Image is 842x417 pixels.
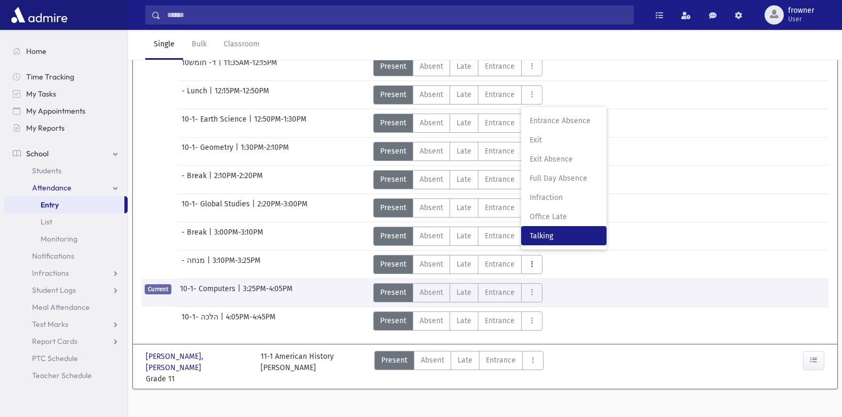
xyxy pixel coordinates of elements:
div: AttTypes [374,351,544,384]
span: | [209,227,214,246]
a: My Reports [4,119,128,137]
span: Notifications [32,251,74,261]
a: School [4,145,128,162]
span: Present [380,61,406,72]
span: 10-1- Geometry [182,142,235,161]
span: Late [457,117,471,129]
div: AttTypes [373,198,542,218]
span: Exit Absence [530,154,598,165]
span: 10-1- Global Studies [182,198,252,218]
span: frowner [788,6,814,15]
span: Entrance [485,230,515,242]
span: 10ד- חומש [182,57,218,76]
span: Absent [420,61,443,72]
a: Bulk [183,30,215,60]
span: Present [380,117,406,129]
span: Entrance [485,259,515,270]
span: Test Marks [32,319,68,329]
a: Attendance [4,179,128,196]
a: Teacher Schedule [4,367,128,384]
span: Current [145,284,171,294]
span: Report Cards [32,336,77,346]
span: Absent [420,146,443,157]
span: Late [457,202,471,213]
span: Absent [420,174,443,185]
span: [PERSON_NAME], [PERSON_NAME] [146,351,250,373]
span: Students [32,166,61,175]
a: Home [4,43,128,60]
span: 10-1- הלכה [182,311,221,331]
span: Attendance [32,183,72,193]
div: AttTypes [373,170,542,189]
a: Meal Attendance [4,299,128,316]
span: | [249,114,254,133]
div: AttTypes [373,255,542,274]
a: Students [4,162,128,179]
span: Exit [530,134,598,146]
span: Entrance [485,146,515,157]
span: Late [457,89,471,100]
span: Present [380,259,406,270]
span: - Break [182,227,209,246]
span: School [26,149,49,158]
span: Late [457,146,471,157]
span: Present [380,315,406,326]
span: Absent [420,259,443,270]
span: 1:30PM-2:10PM [241,142,289,161]
span: Absent [420,230,443,242]
a: Notifications [4,247,128,264]
span: Late [457,61,471,72]
span: Late [457,230,471,242]
span: - Lunch [182,85,209,105]
span: Monitoring [41,234,77,244]
span: Infractions [32,268,69,278]
span: 2:10PM-2:20PM [214,170,263,189]
span: Entrance [485,117,515,129]
span: Teacher Schedule [32,371,92,380]
span: Entrance Absence [530,115,598,126]
span: My Appointments [26,106,85,116]
a: Student Logs [4,282,128,299]
span: Entry [41,200,59,210]
span: Full Day Absence [530,173,598,184]
span: Present [381,355,407,366]
div: AttTypes [373,311,542,331]
a: PTC Schedule [4,350,128,367]
a: List [4,213,128,230]
a: Entry [4,196,124,213]
a: Report Cards [4,333,128,350]
span: My Reports [26,123,65,133]
span: Infraction [530,192,598,203]
a: Test Marks [4,316,128,333]
span: Absent [420,202,443,213]
span: Student Logs [32,285,76,295]
span: Present [380,89,406,100]
div: AttTypes [373,283,542,302]
span: 3:10PM-3:25PM [213,255,261,274]
span: Entrance [485,315,515,326]
span: Present [380,230,406,242]
span: Absent [420,315,443,326]
span: 4:05PM-4:45PM [226,311,276,331]
div: 11-1 American History [PERSON_NAME] [261,351,334,384]
span: | [209,170,214,189]
span: 2:20PM-3:00PM [257,198,308,218]
span: Absent [420,117,443,129]
a: Classroom [215,30,268,60]
span: Present [380,202,406,213]
span: Present [380,146,406,157]
div: AttTypes [373,114,542,133]
span: Home [26,46,46,56]
span: 10-1- Computers [180,283,238,302]
span: Time Tracking [26,72,74,82]
span: Late [457,315,471,326]
span: User [788,15,814,23]
span: Late [458,355,473,366]
span: Absent [420,287,443,298]
span: Late [457,287,471,298]
div: AttTypes [373,85,542,105]
span: 3:25PM-4:05PM [243,283,293,302]
span: 11:35AM-12:15PM [224,57,277,76]
span: 12:15PM-12:50PM [215,85,269,105]
input: Search [161,5,633,25]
